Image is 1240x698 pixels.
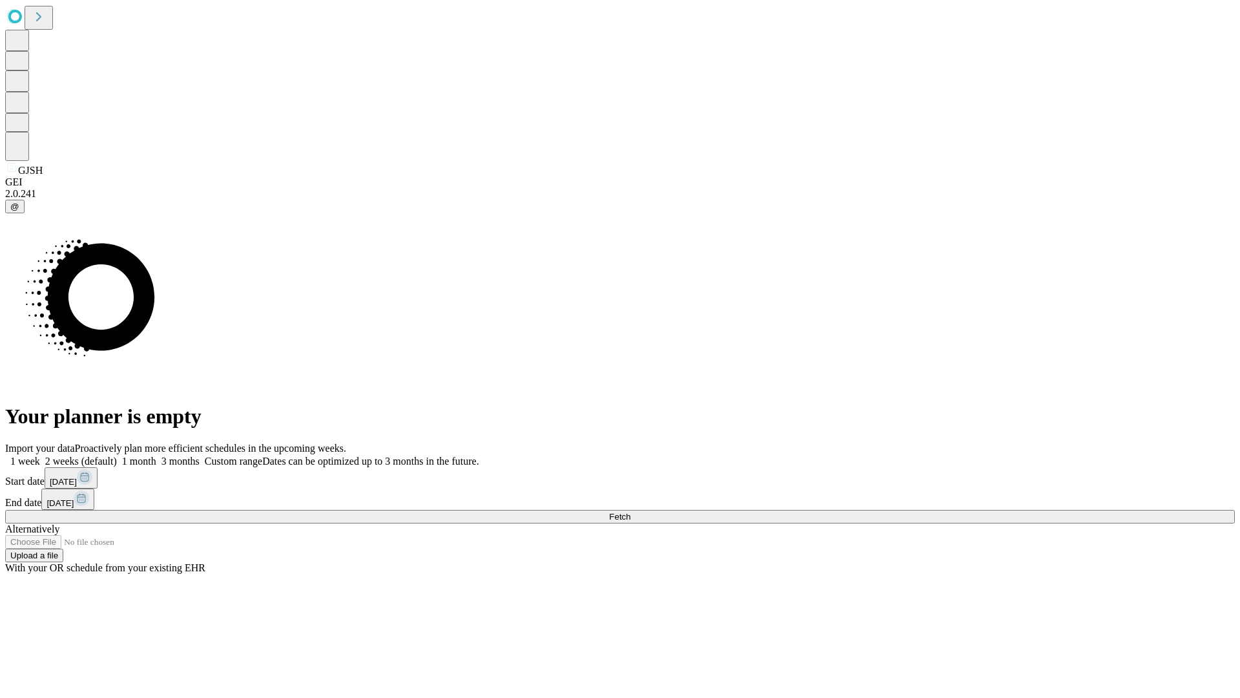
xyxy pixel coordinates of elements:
button: Fetch [5,510,1235,523]
div: 2.0.241 [5,188,1235,200]
span: @ [10,202,19,211]
span: Fetch [609,512,630,522]
button: [DATE] [41,489,94,510]
span: 3 months [161,456,200,467]
button: @ [5,200,25,213]
div: Start date [5,467,1235,489]
span: Import your data [5,443,75,454]
span: 2 weeks (default) [45,456,117,467]
h1: Your planner is empty [5,405,1235,428]
div: End date [5,489,1235,510]
span: Alternatively [5,523,59,534]
span: Dates can be optimized up to 3 months in the future. [262,456,479,467]
span: [DATE] [50,477,77,487]
div: GEI [5,176,1235,188]
span: 1 week [10,456,40,467]
button: Upload a file [5,549,63,562]
span: GJSH [18,165,43,176]
span: With your OR schedule from your existing EHR [5,562,205,573]
span: 1 month [122,456,156,467]
span: [DATE] [46,498,74,508]
span: Custom range [205,456,262,467]
span: Proactively plan more efficient schedules in the upcoming weeks. [75,443,346,454]
button: [DATE] [45,467,98,489]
